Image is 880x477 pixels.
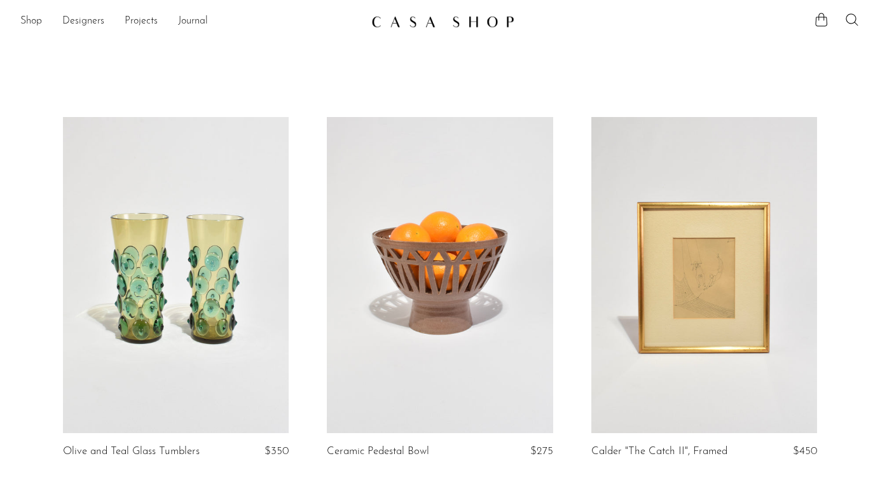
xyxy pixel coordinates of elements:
[125,13,158,30] a: Projects
[20,11,361,32] nav: Desktop navigation
[62,13,104,30] a: Designers
[265,446,289,457] span: $350
[530,446,553,457] span: $275
[591,446,727,457] a: Calder "The Catch II", Framed
[178,13,208,30] a: Journal
[63,446,200,457] a: Olive and Teal Glass Tumblers
[327,446,429,457] a: Ceramic Pedestal Bowl
[793,446,817,457] span: $450
[20,11,361,32] ul: NEW HEADER MENU
[20,13,42,30] a: Shop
